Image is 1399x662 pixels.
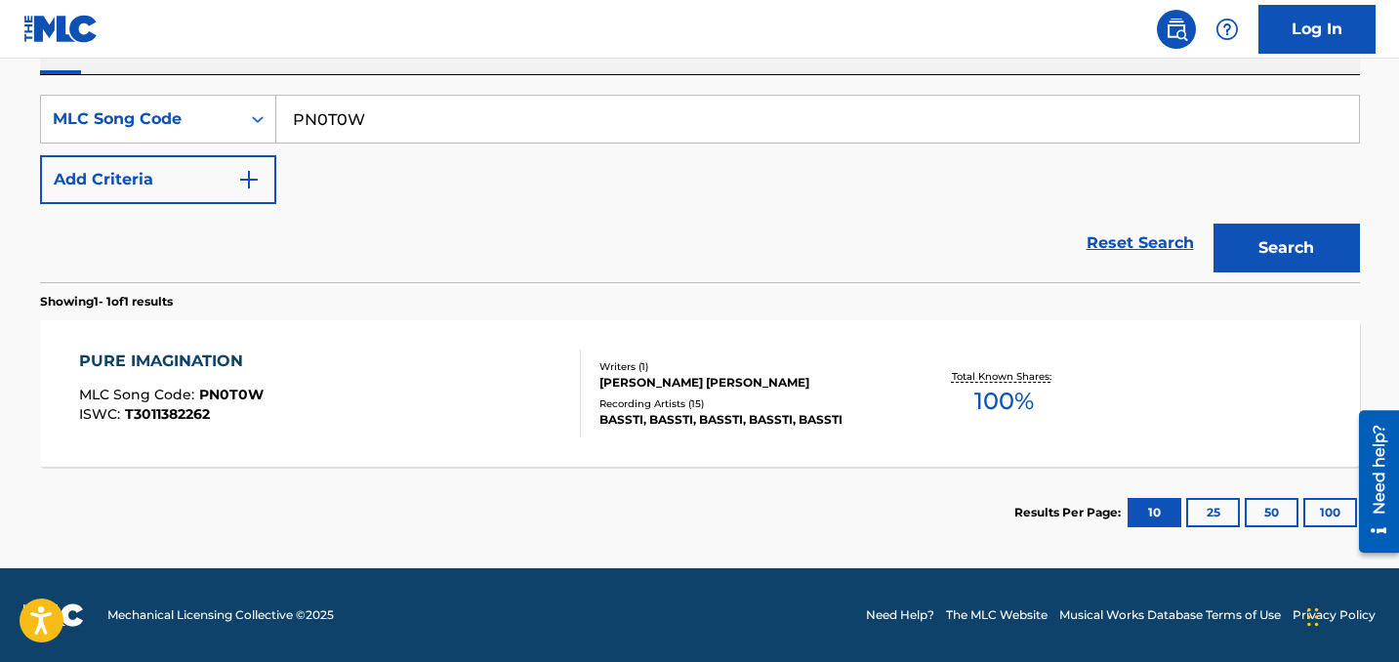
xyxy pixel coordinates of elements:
[952,369,1056,384] p: Total Known Shares:
[1215,18,1239,41] img: help
[107,606,334,624] span: Mechanical Licensing Collective © 2025
[599,396,894,411] div: Recording Artists ( 15 )
[79,405,125,423] span: ISWC :
[125,405,210,423] span: T3011382262
[1186,498,1240,527] button: 25
[1059,606,1281,624] a: Musical Works Database Terms of Use
[1165,18,1188,41] img: search
[1293,606,1376,624] a: Privacy Policy
[1128,498,1181,527] button: 10
[1077,222,1204,265] a: Reset Search
[199,386,264,403] span: PN0T0W
[40,320,1360,467] a: PURE IMAGINATIONMLC Song Code:PN0T0WISWC:T3011382262Writers (1)[PERSON_NAME] [PERSON_NAME]Recordi...
[1307,588,1319,646] div: Drag
[23,15,99,43] img: MLC Logo
[1303,498,1357,527] button: 100
[599,374,894,392] div: [PERSON_NAME] [PERSON_NAME]
[23,603,84,627] img: logo
[866,606,934,624] a: Need Help?
[946,606,1048,624] a: The MLC Website
[1344,403,1399,560] iframe: Resource Center
[237,168,261,191] img: 9d2ae6d4665cec9f34b9.svg
[1258,5,1376,54] a: Log In
[40,293,173,310] p: Showing 1 - 1 of 1 results
[79,386,199,403] span: MLC Song Code :
[599,411,894,429] div: BASSTI, BASSTI, BASSTI, BASSTI, BASSTI
[1301,568,1399,662] iframe: Chat Widget
[1214,224,1360,272] button: Search
[1245,498,1298,527] button: 50
[599,359,894,374] div: Writers ( 1 )
[974,384,1034,419] span: 100 %
[1208,10,1247,49] div: Help
[1157,10,1196,49] a: Public Search
[1014,504,1126,521] p: Results Per Page:
[40,155,276,204] button: Add Criteria
[53,107,228,131] div: MLC Song Code
[79,350,264,373] div: PURE IMAGINATION
[40,95,1360,282] form: Search Form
